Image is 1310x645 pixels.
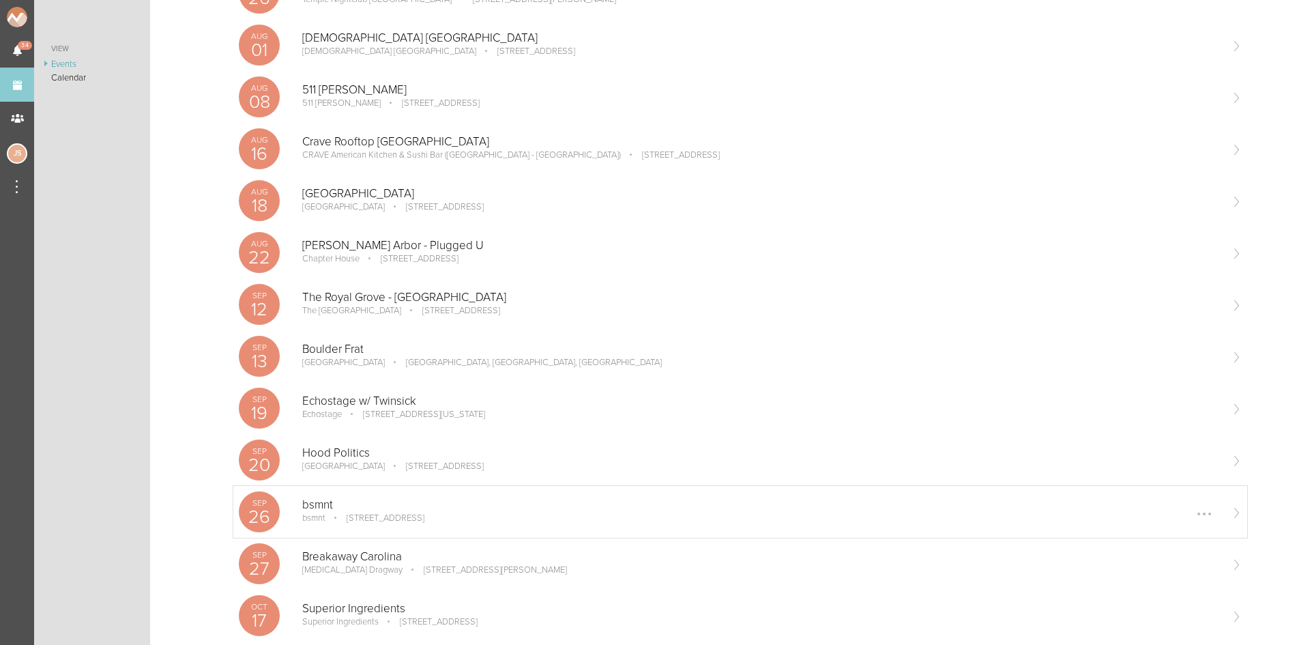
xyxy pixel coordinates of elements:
[239,93,280,111] p: 08
[18,41,32,50] span: 34
[403,305,500,316] p: [STREET_ADDRESS]
[302,83,1220,97] p: 511 [PERSON_NAME]
[381,616,478,627] p: [STREET_ADDRESS]
[405,564,567,575] p: [STREET_ADDRESS][PERSON_NAME]
[302,305,401,316] p: The [GEOGRAPHIC_DATA]
[302,135,1220,149] p: Crave Rooftop [GEOGRAPHIC_DATA]
[239,404,280,422] p: 19
[239,197,280,215] p: 18
[302,498,1220,512] p: bsmnt
[302,201,385,212] p: [GEOGRAPHIC_DATA]
[239,551,280,559] p: Sep
[239,136,280,144] p: Aug
[239,145,280,163] p: 16
[7,7,84,27] img: NOMAD
[302,446,1220,460] p: Hood Politics
[239,188,280,196] p: Aug
[239,508,280,526] p: 26
[239,603,280,611] p: Oct
[302,357,385,368] p: [GEOGRAPHIC_DATA]
[302,253,360,264] p: Chapter House
[239,248,280,267] p: 22
[302,291,1220,304] p: The Royal Grove - [GEOGRAPHIC_DATA]
[239,300,280,319] p: 12
[239,612,280,630] p: 17
[34,41,150,57] a: View
[302,550,1220,564] p: Breakaway Carolina
[302,564,403,575] p: [MEDICAL_DATA] Dragway
[623,149,720,160] p: [STREET_ADDRESS]
[239,456,280,474] p: 20
[302,395,1220,408] p: Echostage w/ Twinsick
[387,357,662,368] p: [GEOGRAPHIC_DATA], [GEOGRAPHIC_DATA], [GEOGRAPHIC_DATA]
[302,31,1220,45] p: [DEMOGRAPHIC_DATA] [GEOGRAPHIC_DATA]
[34,57,150,71] a: Events
[239,560,280,578] p: 27
[302,616,379,627] p: Superior Ingredients
[387,461,484,472] p: [STREET_ADDRESS]
[302,98,381,109] p: 511 [PERSON_NAME]
[387,201,484,212] p: [STREET_ADDRESS]
[302,513,325,524] p: bsmnt
[34,71,150,85] a: Calendar
[478,46,575,57] p: [STREET_ADDRESS]
[239,41,280,59] p: 01
[302,149,621,160] p: CRAVE American Kitchen & Sushi Bar ([GEOGRAPHIC_DATA] - [GEOGRAPHIC_DATA])
[302,602,1220,616] p: Superior Ingredients
[302,46,476,57] p: [DEMOGRAPHIC_DATA] [GEOGRAPHIC_DATA]
[239,352,280,371] p: 13
[239,240,280,248] p: Aug
[302,343,1220,356] p: Boulder Frat
[239,499,280,507] p: Sep
[239,32,280,40] p: Aug
[239,84,280,92] p: Aug
[7,143,27,164] div: Jessica Smith
[239,343,280,352] p: Sep
[302,409,342,420] p: Echostage
[383,98,480,109] p: [STREET_ADDRESS]
[327,513,424,524] p: [STREET_ADDRESS]
[344,409,485,420] p: [STREET_ADDRESS][US_STATE]
[239,395,280,403] p: Sep
[362,253,458,264] p: [STREET_ADDRESS]
[239,447,280,455] p: Sep
[302,461,385,472] p: [GEOGRAPHIC_DATA]
[302,187,1220,201] p: [GEOGRAPHIC_DATA]
[239,291,280,300] p: Sep
[302,239,1220,253] p: [PERSON_NAME] Arbor - Plugged U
